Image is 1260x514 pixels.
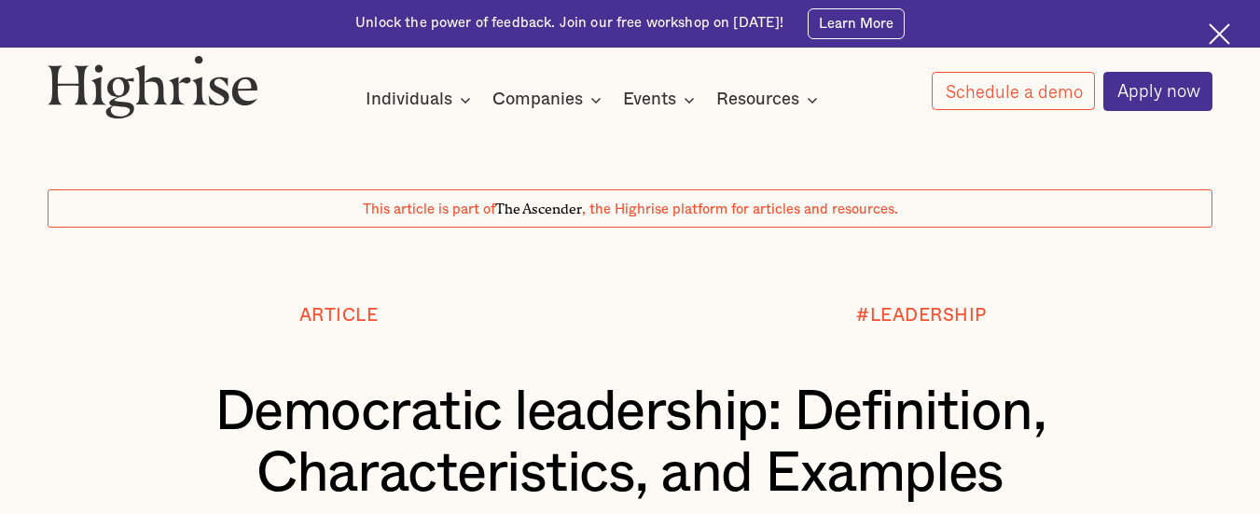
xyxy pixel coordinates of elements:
[1209,23,1230,45] img: Cross icon
[932,72,1096,110] a: Schedule a demo
[716,89,799,111] div: Resources
[623,89,676,111] div: Events
[716,89,824,111] div: Resources
[355,14,783,33] div: Unlock the power of feedback. Join our free workshop on [DATE]!
[492,89,607,111] div: Companies
[495,198,582,215] span: The Ascender
[1103,72,1213,111] a: Apply now
[808,8,905,39] a: Learn More
[299,307,379,326] div: Article
[366,89,477,111] div: Individuals
[492,89,583,111] div: Companies
[96,382,1165,505] h1: Democratic leadership: Definition, Characteristics, and Examples
[623,89,700,111] div: Events
[856,307,987,326] div: #LEADERSHIP
[582,202,898,216] span: , the Highrise platform for articles and resources.
[366,89,452,111] div: Individuals
[48,55,258,118] img: Highrise logo
[363,202,495,216] span: This article is part of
